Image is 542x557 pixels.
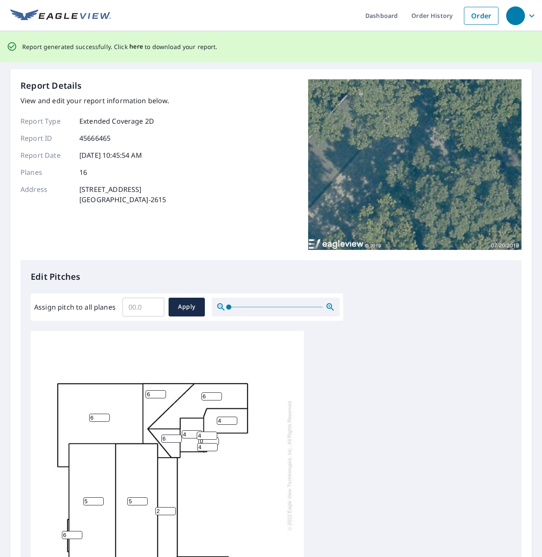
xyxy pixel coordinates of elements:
p: Edit Pitches [31,270,511,283]
p: Report Details [20,79,82,92]
p: [STREET_ADDRESS] [GEOGRAPHIC_DATA]-2615 [79,184,166,205]
p: Report Date [20,150,72,160]
p: 45666465 [79,133,111,143]
a: Order [464,7,498,25]
button: Apply [169,298,205,316]
p: [DATE] 10:45:54 AM [79,150,142,160]
p: View and edit your report information below. [20,96,169,106]
p: 16 [79,167,87,177]
img: EV Logo [10,9,111,22]
input: 00.0 [122,295,164,319]
p: Report Type [20,116,72,126]
p: Planes [20,167,72,177]
img: Top image [308,79,522,250]
span: Apply [175,302,198,312]
button: here [129,41,143,52]
p: Address [20,184,72,205]
p: Report ID [20,133,72,143]
label: Assign pitch to all planes [34,302,116,312]
p: Report generated successfully. Click to download your report. [22,41,218,52]
p: Extended Coverage 2D [79,116,154,126]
